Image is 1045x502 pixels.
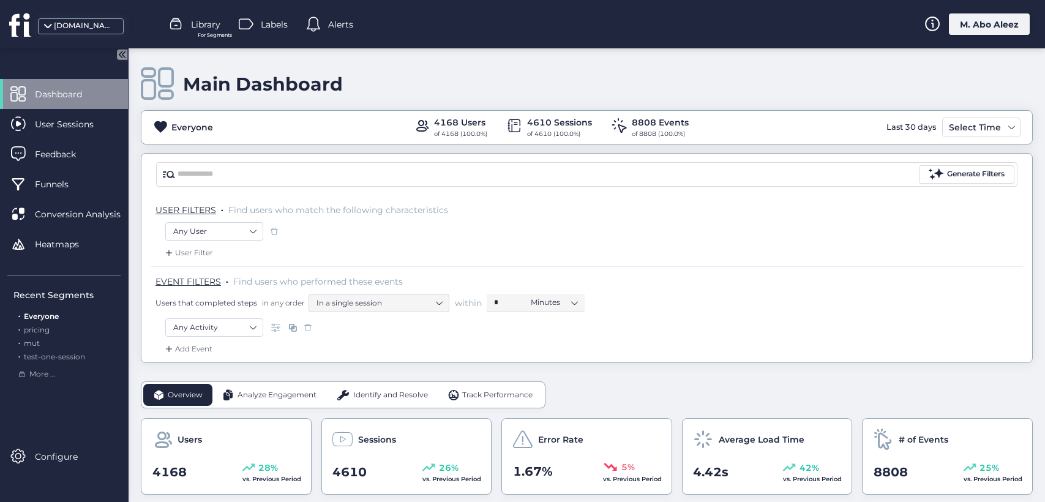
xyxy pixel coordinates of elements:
nz-select-item: Any User [173,222,255,241]
span: Find users who match the following characteristics [228,204,448,215]
nz-select-item: Minutes [531,293,577,312]
span: . [18,323,20,334]
span: 8808 [874,463,908,482]
span: vs. Previous Period [603,475,662,483]
div: of 4610 (100.0%) [527,129,592,139]
span: Alerts [328,18,353,31]
span: mut [24,339,40,348]
span: 28% [258,461,278,474]
span: 26% [439,461,459,474]
span: . [221,202,223,214]
span: vs. Previous Period [422,475,481,483]
span: # of Events [899,433,948,446]
span: Track Performance [462,389,533,401]
span: 42% [800,461,819,474]
span: vs. Previous Period [964,475,1022,483]
div: Generate Filters [947,168,1005,180]
div: Select Time [946,120,1004,135]
div: Recent Segments [13,288,121,302]
span: pricing [24,325,50,334]
span: within [455,297,482,309]
span: 1.67% [513,462,553,481]
span: Identify and Resolve [353,389,428,401]
span: Library [191,18,220,31]
span: More ... [29,369,56,380]
div: of 8808 (100.0%) [632,129,689,139]
span: Configure [35,450,96,463]
span: User Sessions [35,118,112,131]
span: vs. Previous Period [783,475,842,483]
span: Find users who performed these events [233,276,403,287]
button: Generate Filters [919,165,1014,184]
span: Conversion Analysis [35,208,139,221]
span: Average Load Time [719,433,804,446]
span: Dashboard [35,88,100,101]
div: User Filter [163,247,213,259]
span: Users that completed steps [155,298,257,308]
span: . [18,350,20,361]
span: EVENT FILTERS [155,276,221,287]
span: Feedback [35,148,94,161]
span: Funnels [35,178,87,191]
span: Everyone [24,312,59,321]
span: 4168 [152,463,187,482]
span: 4610 [332,463,367,482]
span: 25% [979,461,999,474]
span: Heatmaps [35,238,97,251]
div: Add Event [163,343,212,355]
span: USER FILTERS [155,204,216,215]
span: vs. Previous Period [242,475,301,483]
span: 5% [621,460,635,474]
div: [DOMAIN_NAME] [54,20,115,32]
span: Overview [168,389,203,401]
div: 8808 Events [632,116,689,129]
span: . [18,309,20,321]
div: Last 30 days [883,118,939,137]
span: Users [178,433,202,446]
div: of 4168 (100.0%) [434,129,487,139]
span: test-one-session [24,352,85,361]
span: . [226,274,228,286]
nz-select-item: In a single session [316,294,441,312]
span: Sessions [358,433,396,446]
div: 4610 Sessions [527,116,592,129]
nz-select-item: Any Activity [173,318,255,337]
span: For Segments [198,31,232,39]
div: Main Dashboard [183,73,343,96]
span: in any order [260,298,305,308]
span: Error Rate [538,433,583,446]
span: 4.42s [693,463,729,482]
div: Everyone [171,121,213,134]
div: 4168 Users [434,116,487,129]
div: M. Abo Aleez [949,13,1030,35]
span: Labels [261,18,288,31]
span: . [18,336,20,348]
span: Analyze Engagement [238,389,316,401]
